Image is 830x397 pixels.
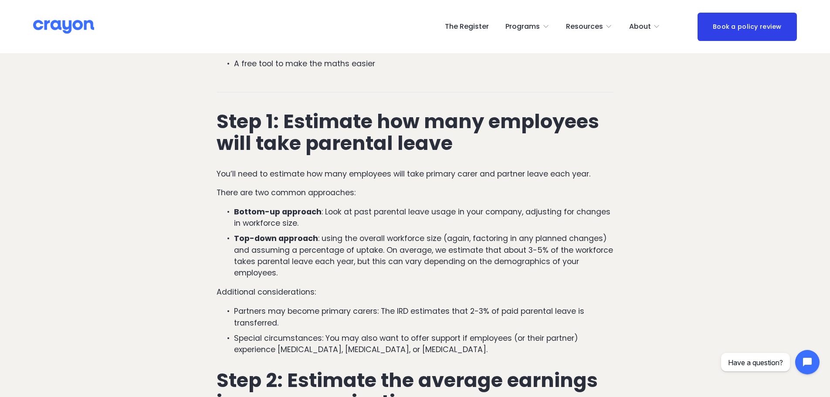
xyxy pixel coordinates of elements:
[629,20,651,33] span: About
[217,286,613,298] p: Additional considerations:
[234,206,613,229] p: : Look at past parental leave usage in your company, adjusting for changes in workforce size.
[217,168,613,180] p: You’ll need to estimate how many employees will take primary carer and partner leave each year.
[234,58,613,69] p: A free tool to make the maths easier
[234,233,318,244] strong: Top-down approach
[234,233,613,279] p: : using the overall workforce size (again, factoring in any planned changes) and assuming a perce...
[566,20,613,34] a: folder dropdown
[629,20,661,34] a: folder dropdown
[33,19,94,34] img: Crayon
[505,20,540,33] span: Programs
[234,305,613,329] p: Partners may become primary carers: The IRD estimates that 2-3% of paid parental leave is transfe...
[505,20,549,34] a: folder dropdown
[445,20,489,34] a: The Register
[217,108,603,157] span: Step 1: Estimate how many employees will take parental leave
[698,13,797,41] a: Book a policy review
[566,20,603,33] span: Resources
[234,207,322,217] strong: Bottom-up approach
[217,187,613,198] p: There are two common approaches:
[234,333,613,356] p: Special circumstances: You may also want to offer support if employees (or their partner) experie...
